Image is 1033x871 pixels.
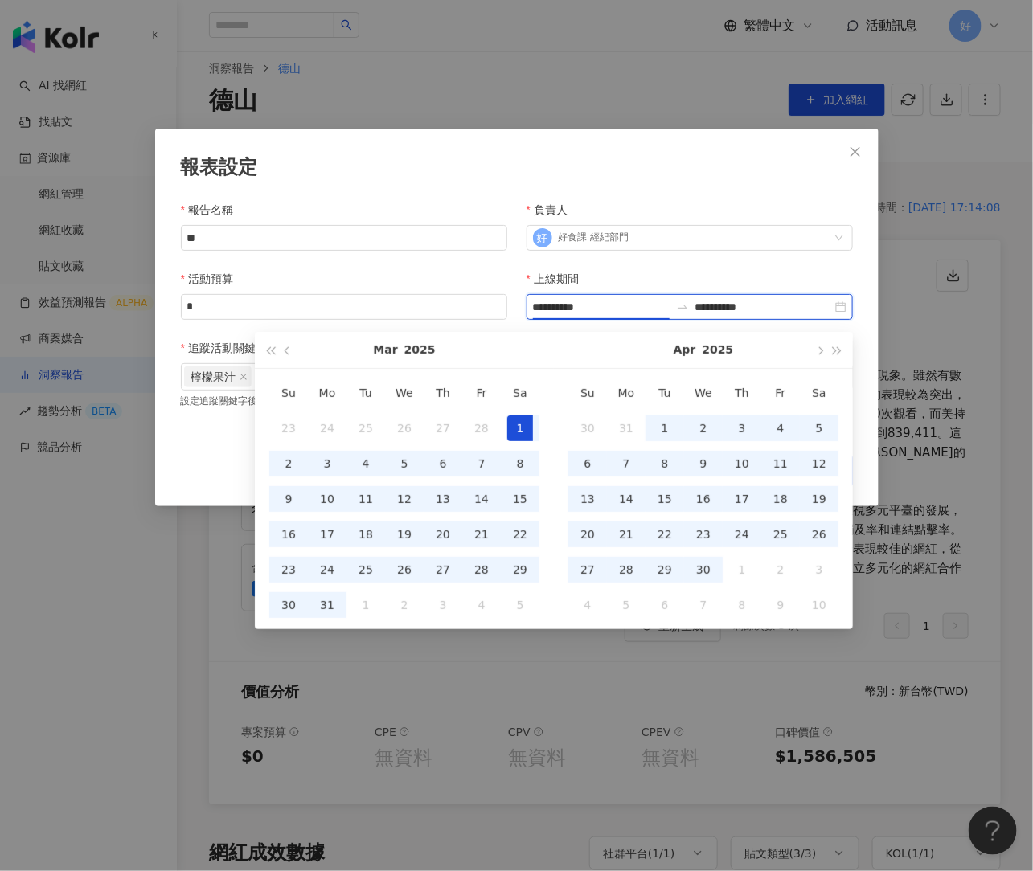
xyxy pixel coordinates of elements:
td: 2025-03-26 [385,552,424,587]
div: 23 [276,557,301,583]
td: 2025-03-11 [346,481,385,517]
td: 2025-05-02 [761,552,800,587]
div: 8 [507,451,533,476]
td: 2025-05-03 [800,552,838,587]
td: 2025-03-17 [308,517,346,552]
div: 4 [768,415,793,441]
div: 4 [575,592,601,618]
td: 2025-03-16 [269,517,308,552]
th: Sa [501,375,539,411]
td: 2025-03-08 [501,446,539,481]
div: 15 [507,486,533,512]
div: 11 [768,451,793,476]
div: 22 [652,521,678,547]
td: 2025-04-25 [761,517,800,552]
td: 2025-04-27 [568,552,607,587]
div: 23 [691,521,716,547]
td: 2025-03-22 [501,517,539,552]
div: 22 [507,521,533,547]
div: 5 [507,592,533,618]
td: 2025-04-02 [684,411,723,446]
div: 10 [314,486,340,512]
div: 29 [652,557,678,583]
td: 2025-04-17 [723,481,761,517]
th: Fr [462,375,501,411]
div: 24 [729,521,755,547]
td: 2025-04-09 [684,446,723,481]
td: 2025-03-18 [346,517,385,552]
div: 7 [691,592,716,618]
div: 30 [691,557,716,583]
td: 2025-03-12 [385,481,424,517]
td: 2025-04-28 [607,552,646,587]
td: 2025-03-10 [308,481,346,517]
div: 5 [391,451,417,476]
td: 2025-04-05 [800,411,838,446]
td: 2025-04-21 [607,517,646,552]
div: 6 [652,592,678,618]
th: Th [723,375,761,411]
td: 2025-05-04 [568,587,607,623]
div: 13 [575,486,601,512]
th: Su [568,375,607,411]
td: 2025-03-03 [308,446,346,481]
div: 30 [276,592,301,618]
th: Tu [346,375,385,411]
td: 2025-03-13 [424,481,462,517]
td: 2025-05-01 [723,552,761,587]
div: 8 [729,592,755,618]
td: 2025-04-16 [684,481,723,517]
div: 14 [469,486,494,512]
button: Apr [674,332,696,368]
div: 3 [806,557,832,583]
span: swap-right [676,301,689,313]
td: 2025-02-26 [385,411,424,446]
div: 28 [613,557,639,583]
th: Sa [800,375,838,411]
td: 2025-03-31 [607,411,646,446]
th: Th [424,375,462,411]
button: 2025 [404,332,436,368]
div: 21 [613,521,639,547]
td: 2025-04-01 [346,587,385,623]
div: 27 [430,415,456,441]
div: 13 [430,486,456,512]
div: 28 [469,557,494,583]
input: 報告名稱 [181,225,507,251]
td: 2025-04-14 [607,481,646,517]
div: 10 [729,451,755,476]
label: 活動預算 [181,270,245,288]
button: 2025 [702,332,733,368]
td: 2025-04-02 [385,587,424,623]
div: 3 [314,451,340,476]
div: 1 [652,415,678,441]
div: 6 [430,451,456,476]
span: 檸檬果汁 [184,366,252,387]
div: 2 [391,592,417,618]
input: 活動預算 [182,295,506,319]
div: 29 [507,557,533,583]
div: 7 [469,451,494,476]
th: Fr [761,375,800,411]
td: 2025-02-23 [269,411,308,446]
div: 12 [391,486,417,512]
td: 2025-03-14 [462,481,501,517]
span: to [676,301,689,313]
div: 27 [430,557,456,583]
div: 26 [391,557,417,583]
div: 6 [575,451,601,476]
th: Su [269,375,308,411]
td: 2025-05-05 [607,587,646,623]
div: 3 [430,592,456,618]
button: Mar [373,332,397,368]
td: 2025-05-09 [761,587,800,623]
div: 12 [806,451,832,476]
td: 2025-03-19 [385,517,424,552]
div: 報表設定 [181,154,853,182]
div: 30 [575,415,601,441]
td: 2025-04-03 [723,411,761,446]
div: 2 [276,451,301,476]
button: Close [839,136,871,168]
label: 上線期間 [527,270,591,288]
td: 2025-02-28 [462,411,501,446]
